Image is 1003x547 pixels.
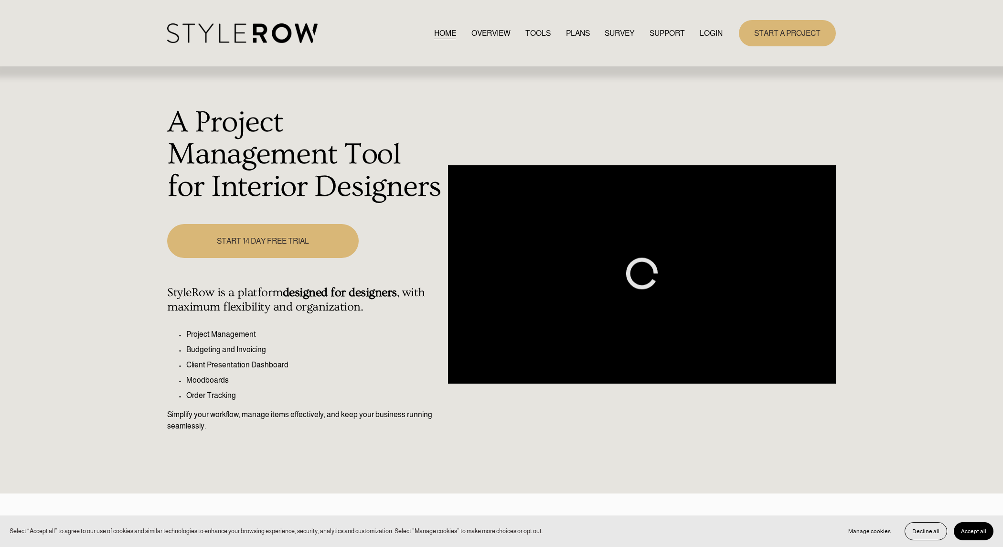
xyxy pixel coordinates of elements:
a: TOOLS [525,27,551,40]
a: folder dropdown [650,27,685,40]
p: Budgeting and Invoicing [186,344,443,355]
p: Moodboards [186,375,443,386]
a: START A PROJECT [739,20,836,46]
button: Accept all [954,522,993,540]
span: Accept all [961,528,986,535]
p: Order Tracking [186,390,443,401]
button: Manage cookies [841,522,898,540]
a: LOGIN [700,27,723,40]
span: Decline all [912,528,939,535]
img: StyleRow [167,23,318,43]
strong: designed for designers [283,286,397,300]
p: Select “Accept all” to agree to our use of cookies and similar technologies to enhance your brows... [10,526,543,536]
a: SURVEY [605,27,634,40]
h4: StyleRow is a platform , with maximum flexibility and organization. [167,286,443,314]
span: Manage cookies [848,528,891,535]
a: START 14 DAY FREE TRIAL [167,224,358,258]
p: Project Management [186,329,443,340]
h1: A Project Management Tool for Interior Designers [167,107,443,204]
a: PLANS [566,27,590,40]
span: SUPPORT [650,28,685,39]
p: Simplify your workflow, manage items effectively, and keep your business running seamlessly. [167,409,443,432]
a: OVERVIEW [471,27,511,40]
p: Client Presentation Dashboard [186,359,443,371]
button: Decline all [905,522,947,540]
a: HOME [434,27,456,40]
